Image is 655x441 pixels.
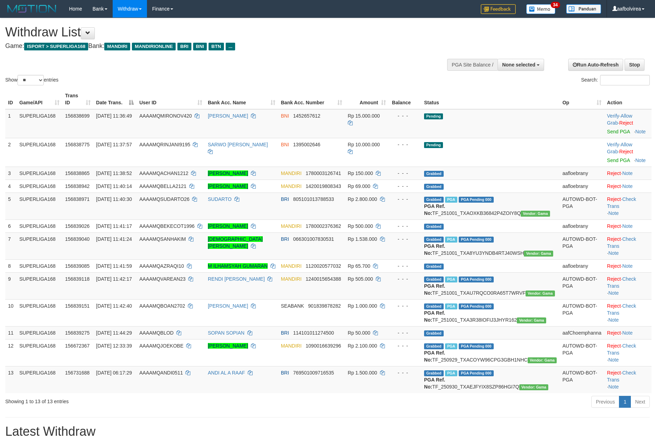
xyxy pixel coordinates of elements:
[62,89,93,109] th: Trans ID: activate to sort column ascending
[16,219,62,232] td: SUPERLIGA168
[424,310,445,323] b: PGA Ref. No:
[104,43,130,50] span: MANDIRI
[348,303,377,309] span: Rp 1.000.000
[619,120,633,126] a: Reject
[5,3,58,14] img: MOTION_logo.png
[608,210,619,216] a: Note
[445,237,457,243] span: Marked by aafsengchandara
[93,89,137,109] th: Date Trans.: activate to sort column descending
[424,197,444,203] span: Grabbed
[281,263,302,269] span: MANDIRI
[139,236,186,242] span: AAAAMQSANHAKIM
[625,59,645,71] a: Stop
[421,339,559,366] td: TF_250929_TXACOYW96CPG3GBH1NHC
[604,167,652,180] td: ·
[392,112,418,119] div: - - -
[604,89,652,109] th: Action
[559,326,604,339] td: aafChoemphanna
[392,262,418,269] div: - - -
[16,109,62,138] td: SUPERLIGA168
[607,370,636,383] a: Check Trans
[622,263,633,269] a: Note
[424,377,445,390] b: PGA Ref. No:
[559,192,604,219] td: AUTOWD-BOT-PGA
[139,142,190,147] span: AAAAMQRINJANI9195
[5,75,58,85] label: Show entries
[293,236,334,242] span: Copy 066301007830531 to clipboard
[604,232,652,259] td: · ·
[348,183,371,189] span: Rp 69.000
[392,223,418,230] div: - - -
[447,59,498,71] div: PGA Site Balance /
[421,299,559,326] td: TF_251001_TXA3R38IOFIJ3JHYR162
[424,283,445,296] b: PGA Ref. No:
[392,342,418,349] div: - - -
[139,113,192,119] span: AAAAMQMIRONOV420
[208,276,265,282] a: RENDI [PERSON_NAME]
[278,89,345,109] th: Bank Acc. Number: activate to sort column ascending
[139,276,185,282] span: AAAAMQVAREAN23
[392,275,418,282] div: - - -
[5,43,430,50] h4: Game: Bank:
[96,263,132,269] span: [DATE] 11:41:59
[559,180,604,192] td: aafloebrany
[281,113,289,119] span: BNI
[5,272,16,299] td: 9
[205,89,278,109] th: Bank Acc. Name: activate to sort column ascending
[5,138,16,167] td: 2
[308,303,341,309] span: Copy 901839878282 to clipboard
[208,196,232,202] a: SUDARTO
[281,236,289,242] span: BRI
[392,170,418,177] div: - - -
[607,343,621,349] a: Reject
[16,180,62,192] td: SUPERLIGA168
[5,425,650,439] h1: Latest Withdraw
[421,272,559,299] td: TF_251001_TXAU7RQCO0RA65T7WRVF
[524,251,553,257] span: Vendor URL: https://trx31.1velocity.biz
[604,272,652,299] td: · ·
[65,223,90,229] span: 156839026
[177,43,191,50] span: BRI
[424,237,444,243] span: Grabbed
[281,170,302,176] span: MANDIRI
[65,196,90,202] span: 156838971
[348,113,380,119] span: Rp 15.000.000
[139,303,185,309] span: AAAAMQBOAN2702
[526,4,556,14] img: Button%20Memo.svg
[392,369,418,376] div: - - -
[635,157,646,163] a: Note
[607,276,636,289] a: Check Trans
[607,142,619,147] a: Verify
[306,170,341,176] span: Copy 1780003126741 to clipboard
[139,263,184,269] span: AAAAMQAZRAQI10
[65,370,90,376] span: 156731688
[559,259,604,272] td: aafloebrany
[559,272,604,299] td: AUTOWD-BOT-PGA
[281,223,302,229] span: MANDIRI
[604,138,652,167] td: · ·
[608,290,619,296] a: Note
[421,232,559,259] td: TF_251001_TXA8YU3YNDB4RTJ40WSH
[392,329,418,336] div: - - -
[559,89,604,109] th: Op: activate to sort column ascending
[139,223,195,229] span: AAAAMQBEKECOT1996
[517,317,546,323] span: Vendor URL: https://trx31.1velocity.biz
[459,237,494,243] span: PGA Pending
[65,170,90,176] span: 156838865
[607,330,621,336] a: Reject
[209,43,224,50] span: BTN
[5,366,16,393] td: 13
[559,167,604,180] td: aafloebrany
[622,183,633,189] a: Note
[65,142,90,147] span: 156838775
[424,113,443,119] span: Pending
[139,183,186,189] span: AAAAMQBELLA2121
[424,370,444,376] span: Grabbed
[16,326,62,339] td: SUPERLIGA168
[139,196,189,202] span: AAAAMQSUDARTO26
[607,276,621,282] a: Reject
[348,276,373,282] span: Rp 505.000
[348,343,377,349] span: Rp 2.100.000
[604,366,652,393] td: · ·
[608,357,619,363] a: Note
